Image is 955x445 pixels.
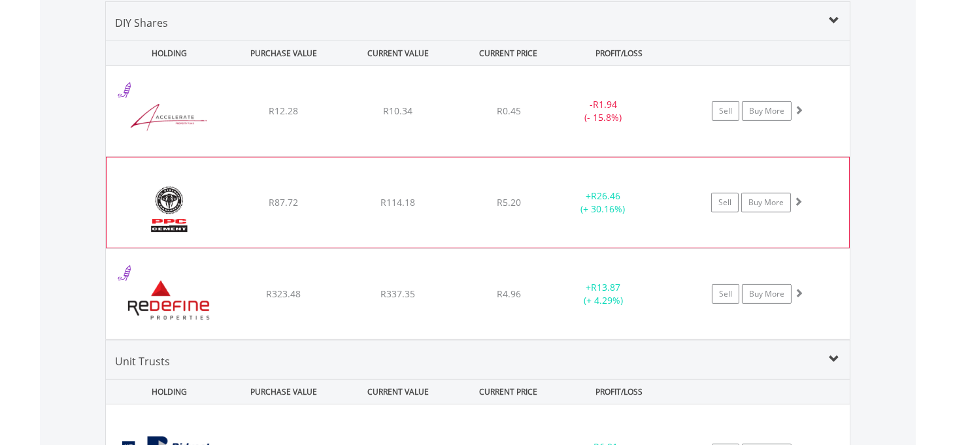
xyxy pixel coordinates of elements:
[593,98,617,110] span: R1.94
[497,196,521,208] span: R5.20
[712,101,739,121] a: Sell
[742,284,792,304] a: Buy More
[591,190,620,202] span: R26.46
[554,98,653,124] div: - (- 15.8%)
[228,41,340,65] div: PURCHASE VALUE
[563,41,675,65] div: PROFIT/LOSS
[112,265,225,336] img: EQU.ZA.RDF.png
[741,193,791,212] a: Buy More
[107,380,226,404] div: HOLDING
[554,190,652,216] div: + (+ 30.16%)
[113,174,226,244] img: EQU.ZA.PPC.png
[591,281,620,293] span: R13.87
[497,288,521,300] span: R4.96
[497,105,521,117] span: R0.45
[380,196,415,208] span: R114.18
[456,41,560,65] div: CURRENT PRICE
[380,288,415,300] span: R337.35
[383,105,412,117] span: R10.34
[266,288,301,300] span: R323.48
[116,354,171,369] span: Unit Trusts
[554,281,653,307] div: + (+ 4.29%)
[456,380,560,404] div: CURRENT PRICE
[228,380,340,404] div: PURCHASE VALUE
[107,41,226,65] div: HOLDING
[563,380,675,404] div: PROFIT/LOSS
[711,193,739,212] a: Sell
[116,16,169,30] span: DIY Shares
[269,196,298,208] span: R87.72
[343,380,454,404] div: CURRENT VALUE
[269,105,298,117] span: R12.28
[343,41,454,65] div: CURRENT VALUE
[112,82,225,153] img: EQU.ZA.APF.png
[742,101,792,121] a: Buy More
[712,284,739,304] a: Sell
